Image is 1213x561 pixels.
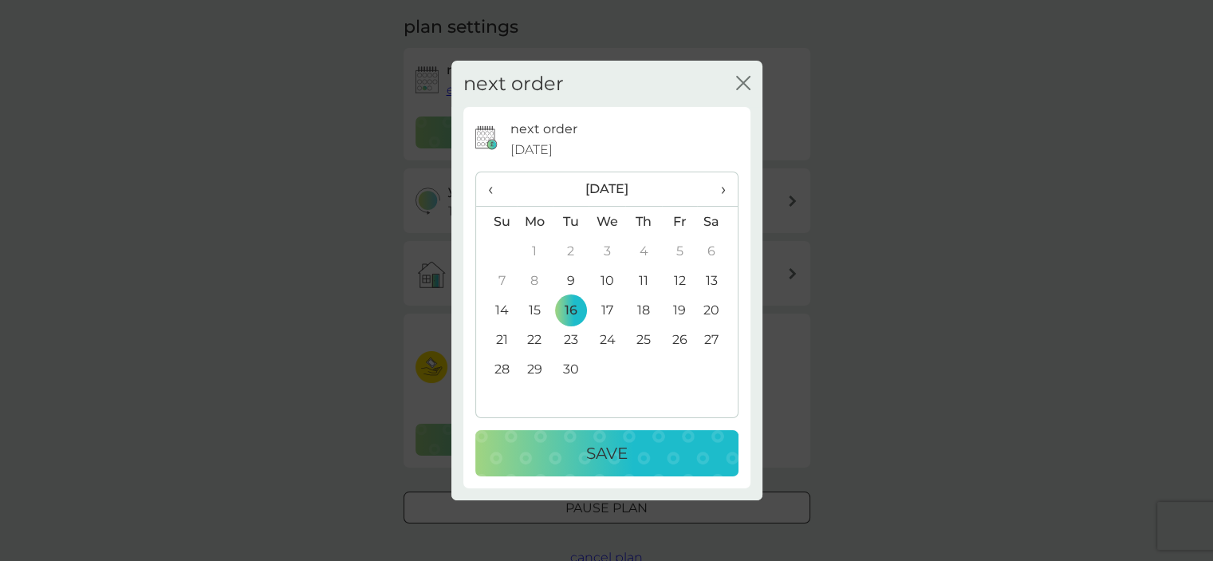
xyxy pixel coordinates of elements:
td: 13 [697,266,737,295]
th: [DATE] [517,172,698,207]
td: 14 [476,295,517,325]
td: 7 [476,266,517,295]
td: 15 [517,295,553,325]
td: 21 [476,325,517,354]
th: Tu [553,207,589,237]
td: 24 [589,325,625,354]
p: Save [586,441,628,466]
td: 29 [517,354,553,384]
th: Mo [517,207,553,237]
td: 27 [697,325,737,354]
td: 10 [589,266,625,295]
td: 3 [589,236,625,266]
button: close [736,76,750,93]
th: Fr [662,207,698,237]
td: 11 [625,266,661,295]
span: ‹ [488,172,505,206]
td: 12 [662,266,698,295]
td: 26 [662,325,698,354]
p: next order [510,119,577,140]
span: › [709,172,725,206]
td: 19 [662,295,698,325]
th: Su [476,207,517,237]
td: 1 [517,236,553,266]
td: 30 [553,354,589,384]
button: Save [475,430,738,476]
th: We [589,207,625,237]
td: 8 [517,266,553,295]
td: 20 [697,295,737,325]
td: 23 [553,325,589,354]
h2: next order [463,73,564,96]
td: 25 [625,325,661,354]
td: 18 [625,295,661,325]
span: [DATE] [510,140,553,160]
td: 4 [625,236,661,266]
th: Sa [697,207,737,237]
td: 2 [553,236,589,266]
td: 22 [517,325,553,354]
td: 17 [589,295,625,325]
td: 6 [697,236,737,266]
td: 16 [553,295,589,325]
td: 5 [662,236,698,266]
td: 9 [553,266,589,295]
th: Th [625,207,661,237]
td: 28 [476,354,517,384]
